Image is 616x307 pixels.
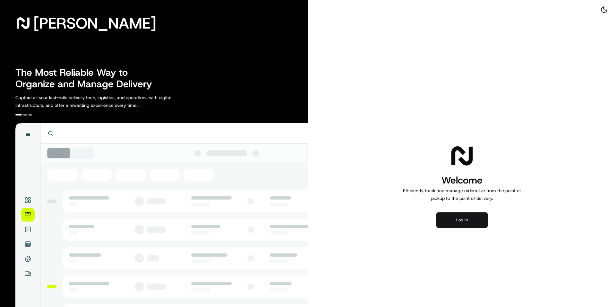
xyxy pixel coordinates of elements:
p: Capture all your last-mile delivery tech, logistics, and operations with digital infrastructure, ... [15,94,200,109]
p: Efficiently track and manage orders live from the point of pickup to the point of delivery. [400,187,524,202]
span: [PERSON_NAME] [33,17,156,30]
h1: Welcome [400,174,524,187]
h2: The Most Reliable Way to Organize and Manage Delivery [15,67,159,90]
button: Log in [436,212,488,228]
